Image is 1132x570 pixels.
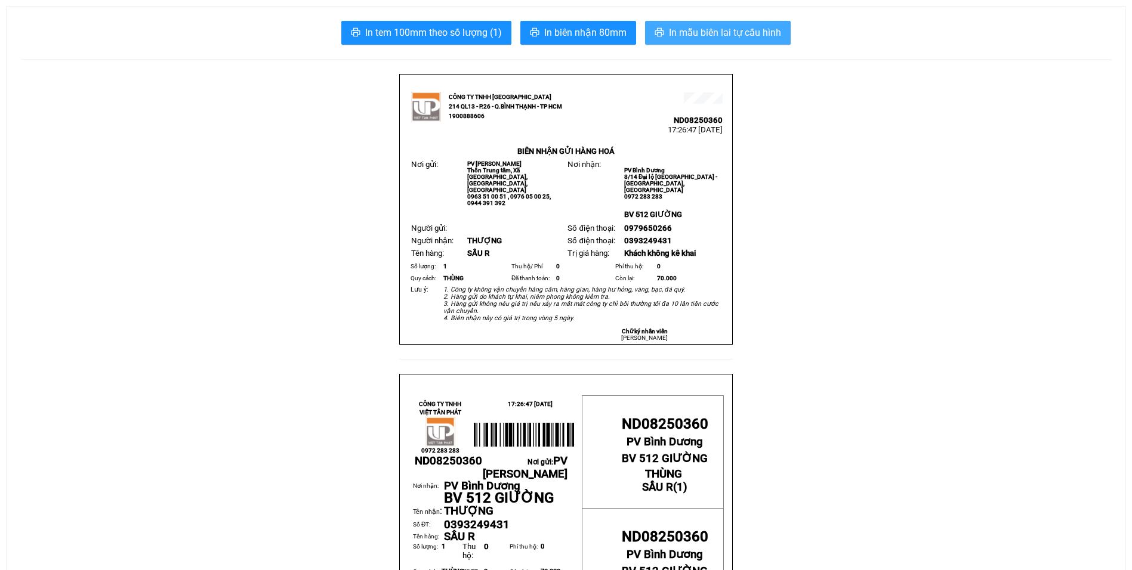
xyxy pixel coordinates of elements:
[622,328,668,334] strong: Chữ ký nhân viên
[621,334,668,341] span: [PERSON_NAME]
[341,21,511,45] button: printerIn tem 100mm theo số lượng (1)
[556,275,560,281] span: 0
[541,543,544,550] span: 0
[442,543,445,550] span: 1
[413,543,442,568] td: Số lượng:
[622,452,708,465] span: BV 512 GIƯỜNG
[642,467,687,494] strong: ( )
[624,174,717,193] span: 8/14 Đại lộ [GEOGRAPHIC_DATA] - [GEOGRAPHIC_DATA], [GEOGRAPHIC_DATA]
[409,261,442,272] td: Số lượng:
[510,272,554,284] td: Đã thanh toán:
[668,125,723,134] span: 17:26:47 [DATE]
[413,532,444,543] td: Tên hàng:
[624,224,672,233] span: 0979650266
[443,275,464,281] span: THÙNG
[530,27,539,39] span: printer
[483,454,567,481] span: PV [PERSON_NAME]
[462,542,476,560] span: Thu hộ:
[567,236,615,245] span: Số điện thoại:
[627,435,703,448] span: PV Bình Dương
[517,147,615,156] strong: BIÊN NHẬN GỬI HÀNG HOÁ
[655,27,664,39] span: printer
[467,167,528,193] span: Thôn Trung tâm, Xã [GEOGRAPHIC_DATA], [GEOGRAPHIC_DATA], [GEOGRAPHIC_DATA]
[657,263,661,269] span: 0
[484,542,489,551] span: 0
[567,224,615,233] span: Số điện thoại:
[443,263,447,269] span: 1
[444,530,475,543] span: SẦU R
[365,25,502,40] span: In tem 100mm theo số lượng (1)
[510,543,541,568] td: Phí thu hộ:
[520,21,636,45] button: printerIn biên nhận 80mm
[411,286,428,293] span: Lưu ý:
[413,481,444,505] td: Nơi nhận:
[419,401,461,416] strong: CÔNG TY TNHH VIỆT TÂN PHÁT
[510,261,554,272] td: Thụ hộ/ Phí
[467,160,522,167] span: PV [PERSON_NAME]
[645,21,791,45] button: printerIn mẫu biên lai tự cấu hình
[413,505,442,516] span: :
[413,519,444,532] td: Số ĐT:
[411,249,444,258] span: Tên hàng:
[421,447,459,454] span: 0972 283 283
[657,275,677,281] span: 70.000
[624,249,696,258] span: Khách không kê khai
[411,224,447,233] span: Người gửi:
[444,490,554,506] span: BV 512 GIƯỜNG
[556,263,560,269] span: 0
[351,27,360,39] span: printer
[467,249,489,258] span: SẦU R
[413,508,440,516] span: Tên nhận
[467,236,502,245] span: THƯỢNG
[411,160,438,169] span: Nơi gửi:
[622,528,708,545] span: ND08250360
[567,249,609,258] span: Trị giá hàng:
[444,479,520,492] span: PV Bình Dương
[444,518,510,531] span: 0393249431
[677,481,683,494] span: 1
[508,401,553,407] span: 17:26:47 [DATE]
[645,467,682,481] span: THÙNG
[443,286,718,322] em: 1. Công ty không vận chuyển hàng cấm, hàng gian, hàng hư hỏng, vàng, bạc, đá quý. 2. Hàng gửi do ...
[613,272,655,284] td: Còn lại:
[642,481,673,494] span: SẦU R
[411,92,441,122] img: logo
[674,116,723,125] span: ND08250360
[544,25,627,40] span: In biên nhận 80mm
[415,454,482,467] span: ND08250360
[624,236,672,245] span: 0393249431
[449,94,562,119] strong: CÔNG TY TNHH [GEOGRAPHIC_DATA] 214 QL13 - P.26 - Q.BÌNH THẠNH - TP HCM 1900888606
[624,210,682,219] span: BV 512 GIƯỜNG
[627,548,703,561] span: PV Bình Dương
[622,416,708,432] span: ND08250360
[613,261,655,272] td: Phí thu hộ:
[444,504,493,518] span: THƯỢNG
[624,167,665,174] span: PV Bình Dương
[567,160,601,169] span: Nơi nhận:
[409,272,442,284] td: Quy cách:
[669,25,781,40] span: In mẫu biên lai tự cấu hình
[483,458,567,479] span: Nơi gửi:
[425,417,455,447] img: logo
[411,236,454,245] span: Người nhận:
[624,193,662,200] span: 0972 283 283
[467,193,551,206] span: 0963 51 00 51 , 0976 05 00 25, 0944 391 392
